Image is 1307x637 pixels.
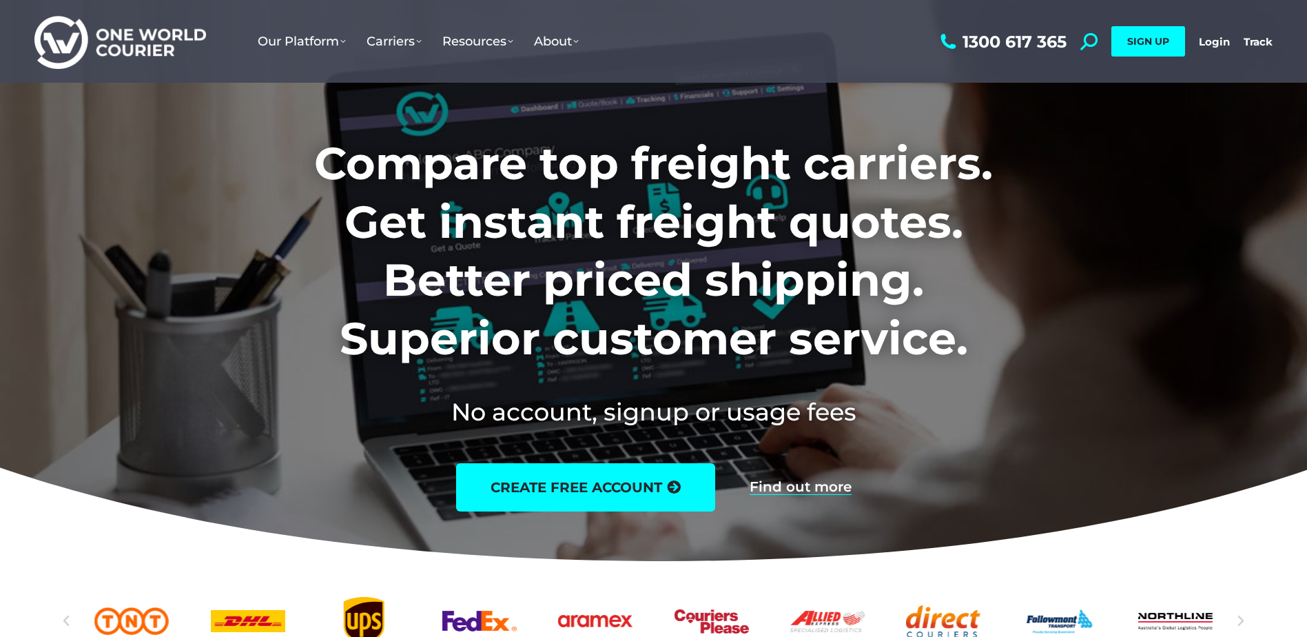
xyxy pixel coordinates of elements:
a: Login [1199,35,1230,48]
span: About [534,34,579,49]
a: create free account [456,463,715,512]
img: One World Courier [34,14,206,70]
a: Resources [432,20,524,63]
span: Our Platform [258,34,346,49]
span: Carriers [367,34,422,49]
span: SIGN UP [1127,35,1169,48]
a: 1300 617 365 [937,33,1067,50]
a: Track [1244,35,1273,48]
a: SIGN UP [1111,26,1185,57]
h2: No account, signup or usage fees [223,395,1084,429]
a: About [524,20,589,63]
a: Find out more [750,480,852,495]
h1: Compare top freight carriers. Get instant freight quotes. Better priced shipping. Superior custom... [223,134,1084,367]
a: Carriers [356,20,432,63]
a: Our Platform [247,20,356,63]
span: Resources [442,34,513,49]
